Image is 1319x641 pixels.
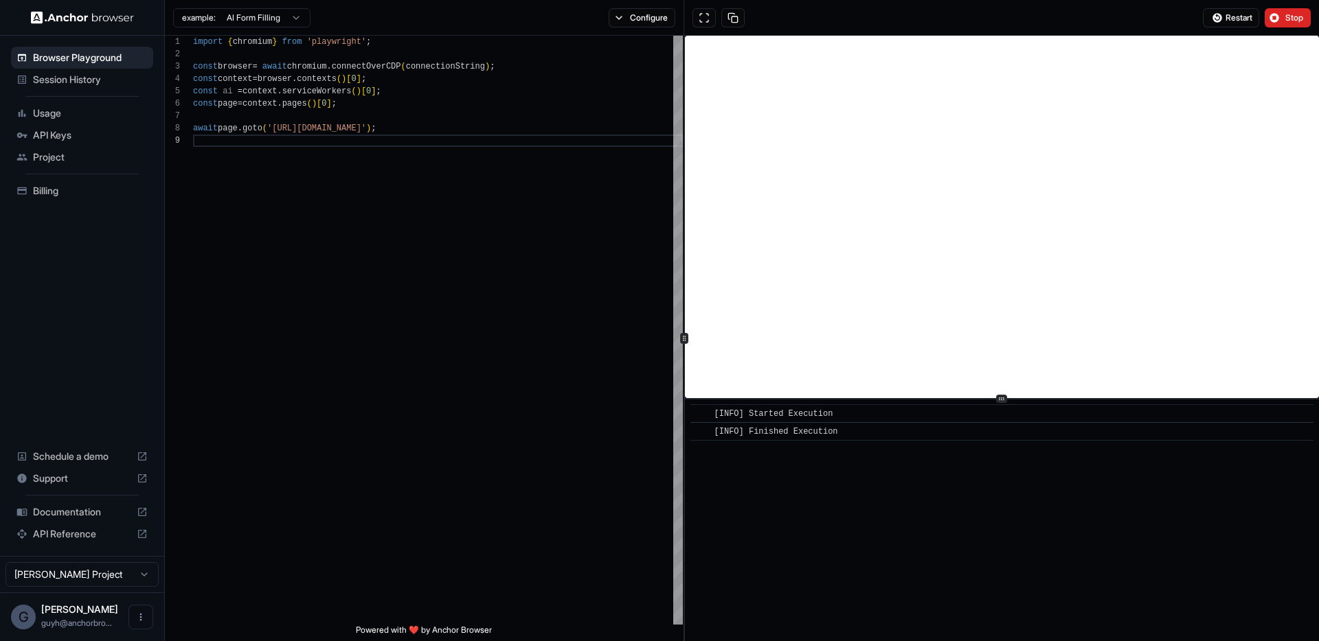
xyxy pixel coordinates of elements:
span: context [218,74,252,84]
span: await [262,62,287,71]
span: ​ [697,425,704,439]
span: . [277,99,282,108]
div: 4 [165,73,180,85]
button: Restart [1203,8,1259,27]
span: ; [332,99,337,108]
button: Open in full screen [692,8,716,27]
span: guyh@anchorbrowser.io [41,618,112,628]
div: 1 [165,36,180,48]
span: connectOverCDP [332,62,401,71]
div: 6 [165,97,180,110]
span: const [193,74,218,84]
div: 7 [165,110,180,122]
span: connectionString [406,62,485,71]
div: API Keys [11,124,153,146]
span: 0 [351,74,356,84]
span: Powered with ❤️ by Anchor Browser [356,625,492,641]
span: context [243,99,277,108]
span: ( [351,86,356,96]
span: const [193,62,218,71]
div: 8 [165,122,180,135]
span: pages [282,99,307,108]
span: . [277,86,282,96]
span: ) [485,62,490,71]
div: 9 [165,135,180,147]
span: browser [258,74,292,84]
span: ( [401,62,406,71]
div: API Reference [11,523,153,545]
div: Documentation [11,501,153,523]
span: Stop [1285,12,1305,23]
span: Project [33,150,148,164]
span: Support [33,471,131,485]
div: Billing [11,180,153,202]
span: ( [337,74,341,84]
span: from [282,37,302,47]
span: goto [243,124,262,133]
div: Schedule a demo [11,445,153,467]
span: [ [317,99,322,108]
span: 0 [366,86,371,96]
button: Copy session ID [721,8,745,27]
span: browser [218,62,252,71]
button: Stop [1265,8,1311,27]
span: ( [262,124,267,133]
div: 3 [165,60,180,73]
span: ] [371,86,376,96]
span: Billing [33,184,148,198]
span: const [193,86,218,96]
span: Guy Hayou [41,603,118,615]
img: Anchor Logo [31,11,134,24]
span: ; [376,86,381,96]
span: page [218,99,238,108]
span: = [252,62,257,71]
span: = [238,86,243,96]
span: Documentation [33,505,131,519]
span: { [227,37,232,47]
span: . [292,74,297,84]
span: Usage [33,106,148,120]
span: page [218,124,238,133]
span: [INFO] Finished Execution [714,427,838,436]
span: 'playwright' [307,37,366,47]
div: 5 [165,85,180,97]
span: . [238,124,243,133]
div: Usage [11,102,153,124]
span: } [272,37,277,47]
span: ) [341,74,346,84]
span: context [243,86,277,96]
span: ; [371,124,376,133]
span: ai [223,86,232,96]
span: ​ [697,407,704,421]
span: chromium [233,37,273,47]
span: 0 [322,99,326,108]
span: ( [307,99,312,108]
span: API Keys [33,128,148,142]
span: [ [361,86,366,96]
button: Open menu [128,605,153,629]
span: Schedule a demo [33,450,131,463]
span: [ [346,74,351,84]
span: = [238,99,243,108]
span: chromium [287,62,327,71]
span: serviceWorkers [282,86,352,96]
span: contexts [297,74,337,84]
span: ; [490,62,495,71]
div: Session History [11,69,153,91]
span: [INFO] Started Execution [714,409,833,419]
div: Support [11,467,153,489]
div: Project [11,146,153,168]
span: ) [312,99,317,108]
span: ) [357,86,361,96]
div: G [11,605,36,629]
span: API Reference [33,527,131,541]
span: example: [182,12,216,23]
div: 2 [165,48,180,60]
span: ; [361,74,366,84]
button: Configure [609,8,675,27]
span: Browser Playground [33,51,148,65]
div: Browser Playground [11,47,153,69]
span: import [193,37,223,47]
span: Session History [33,73,148,86]
span: Restart [1226,12,1252,23]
